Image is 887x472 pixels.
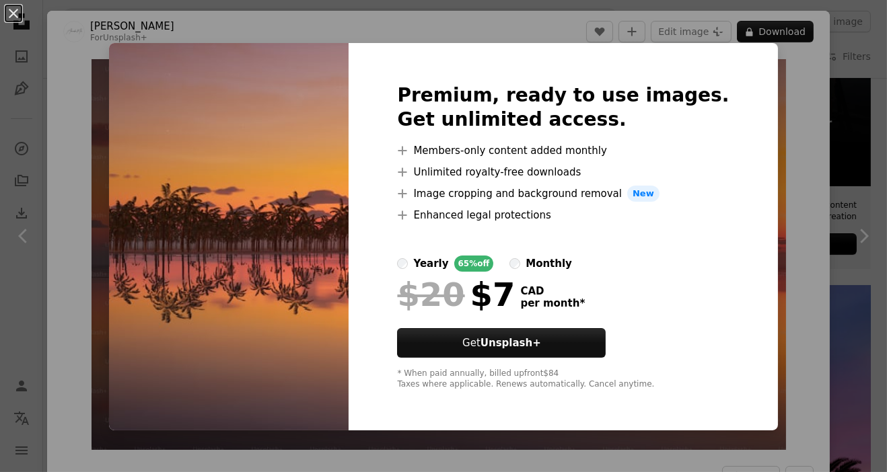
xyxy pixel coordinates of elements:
li: Members-only content added monthly [397,143,729,159]
li: Unlimited royalty-free downloads [397,164,729,180]
img: premium_photo-1681422570054-9ae5b8b03e46 [109,43,349,430]
div: monthly [526,255,572,272]
div: 65% off [454,255,494,272]
button: GetUnsplash+ [397,328,606,358]
span: CAD [520,285,585,297]
input: monthly [509,258,520,269]
li: Image cropping and background removal [397,186,729,202]
input: yearly65%off [397,258,408,269]
span: per month * [520,297,585,309]
div: yearly [413,255,448,272]
strong: Unsplash+ [481,337,541,349]
span: $20 [397,277,464,312]
h2: Premium, ready to use images. Get unlimited access. [397,83,729,132]
div: * When paid annually, billed upfront $84 Taxes where applicable. Renews automatically. Cancel any... [397,368,729,390]
div: $7 [397,277,515,312]
li: Enhanced legal protections [397,207,729,223]
span: New [627,186,660,202]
